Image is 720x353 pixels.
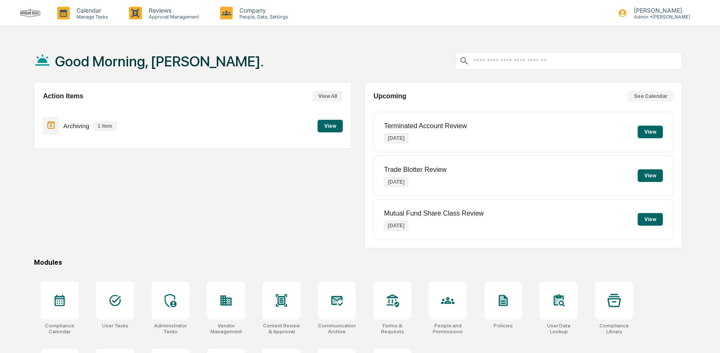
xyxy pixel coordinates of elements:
button: View [318,120,343,132]
p: [DATE] [384,133,408,143]
div: People and Permissions [429,323,467,335]
p: Manage Tasks [70,14,112,20]
p: People, Data, Settings [233,14,292,20]
p: Mutual Fund Share Class Review [384,210,484,217]
p: Terminated Account Review [384,122,467,130]
p: Company [233,7,292,14]
div: Forms & Requests [373,323,411,335]
img: logo [20,9,40,17]
p: [DATE] [384,221,408,231]
div: User Tasks [102,323,129,329]
p: Trade Blotter Review [384,166,447,174]
h2: Action Items [43,92,83,100]
button: View [638,213,663,226]
div: Compliance Calendar [41,323,79,335]
div: Vendor Management [207,323,245,335]
p: [PERSON_NAME] [627,7,690,14]
div: User Data Lookup [540,323,578,335]
p: Calendar [70,7,112,14]
p: Archiving [63,122,89,129]
div: Communications Archive [318,323,356,335]
div: Compliance Library [595,323,633,335]
div: Administrator Tasks [152,323,189,335]
p: [DATE] [384,177,408,187]
button: View [638,169,663,182]
a: View [318,121,343,129]
p: Reviews [142,7,203,14]
button: View [638,126,663,138]
h2: Upcoming [373,92,406,100]
div: Policies [494,323,513,329]
button: See Calendar [628,91,673,102]
button: View All [313,91,343,102]
p: 1 item [93,121,116,131]
p: Approval Management [142,14,203,20]
p: Admin • [PERSON_NAME] [627,14,690,20]
div: Modules [34,258,682,266]
h1: Good Morning, [PERSON_NAME]. [55,53,264,70]
div: Content Review & Approval [263,323,300,335]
